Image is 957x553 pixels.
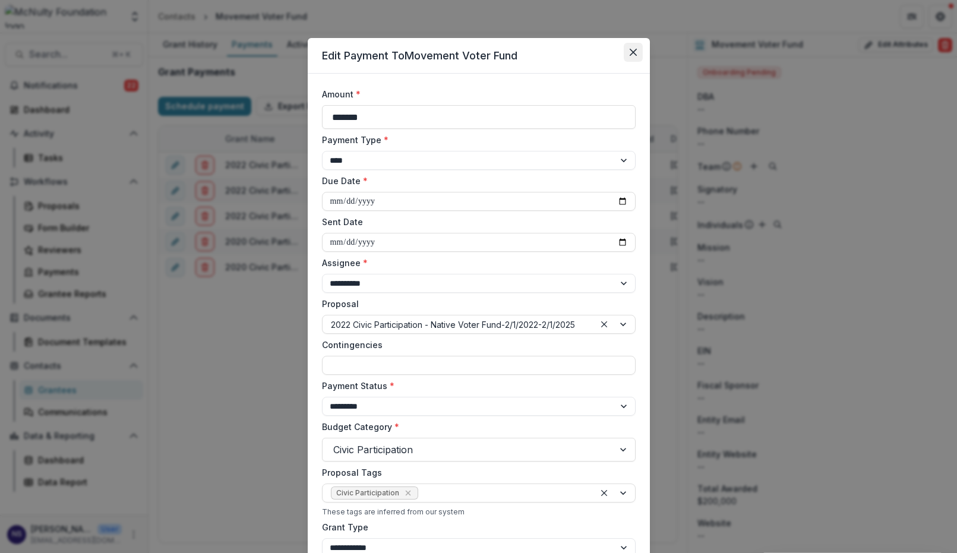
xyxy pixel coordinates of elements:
div: Clear selected options [597,317,611,331]
label: Amount [322,88,628,100]
header: Edit Payment To Movement Voter Fund [308,38,650,74]
label: Proposal [322,298,628,310]
label: Budget Category [322,421,628,433]
div: Clear selected options [597,486,611,500]
button: Close [624,43,643,62]
label: Sent Date [322,216,628,228]
span: Civic Participation [336,489,399,497]
div: These tags are inferred from our system [322,507,636,516]
label: Assignee [322,257,628,269]
label: Grant Type [322,521,628,533]
label: Payment Type [322,134,628,146]
label: Due Date [322,175,628,187]
label: Proposal Tags [322,466,628,479]
label: Payment Status [322,380,628,392]
div: Remove Civic Participation [402,487,414,499]
label: Contingencies [322,339,628,351]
